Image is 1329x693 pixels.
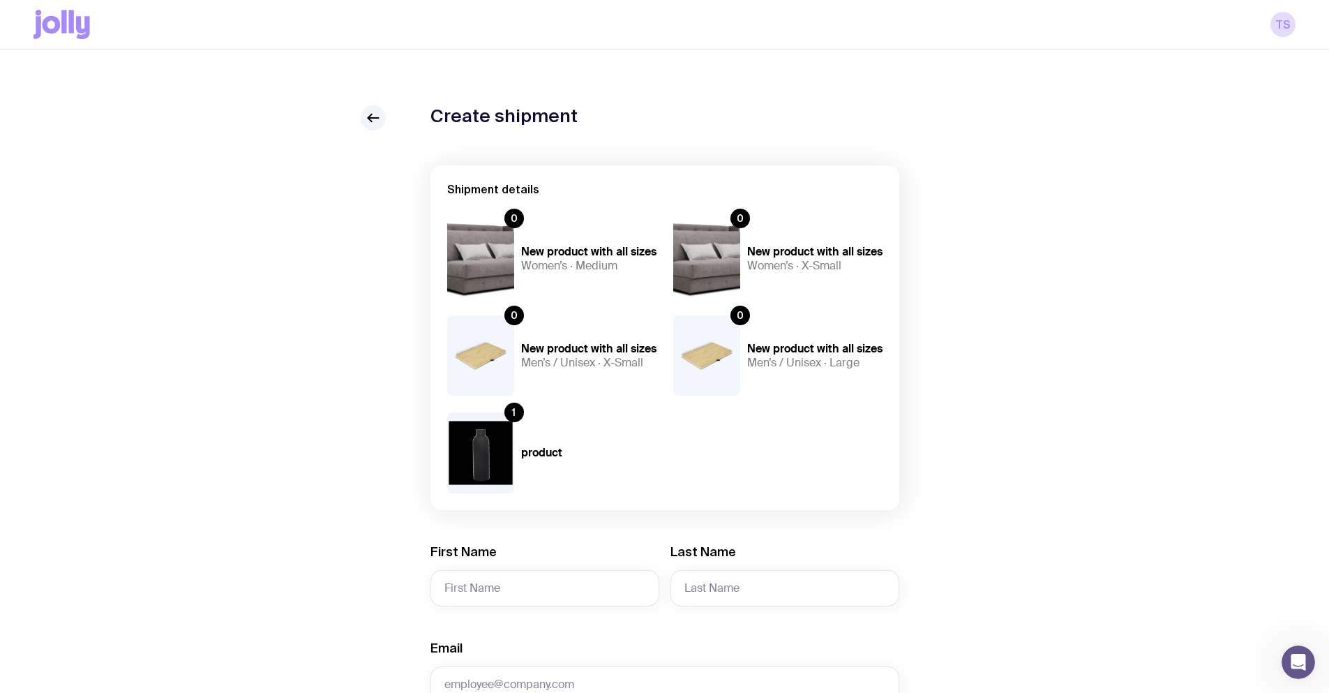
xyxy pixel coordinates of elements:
input: Last Name [670,570,899,606]
h2: Shipment details [447,182,883,196]
h4: New product with all sizes [521,245,656,259]
h4: product [521,446,656,460]
label: Last Name [670,544,736,560]
iframe: Intercom live chat [1282,646,1315,679]
label: Email [430,640,463,657]
label: First Name [430,544,497,560]
div: 0 [730,306,750,325]
div: 0 [504,209,524,228]
h5: Men’s / Unisex · X-Small [521,356,656,370]
h4: New product with all sizes [747,245,883,259]
h5: Women’s · Medium [521,259,656,273]
h5: Men’s / Unisex · Large [747,356,883,370]
h4: New product with all sizes [747,342,883,356]
div: 0 [504,306,524,325]
input: First Name [430,570,659,606]
h4: New product with all sizes [521,342,656,356]
div: 1 [504,403,524,422]
h5: Women’s · X-Small [747,259,883,273]
h1: Create shipment [430,105,578,126]
div: 0 [730,209,750,228]
a: TS [1270,12,1296,37]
